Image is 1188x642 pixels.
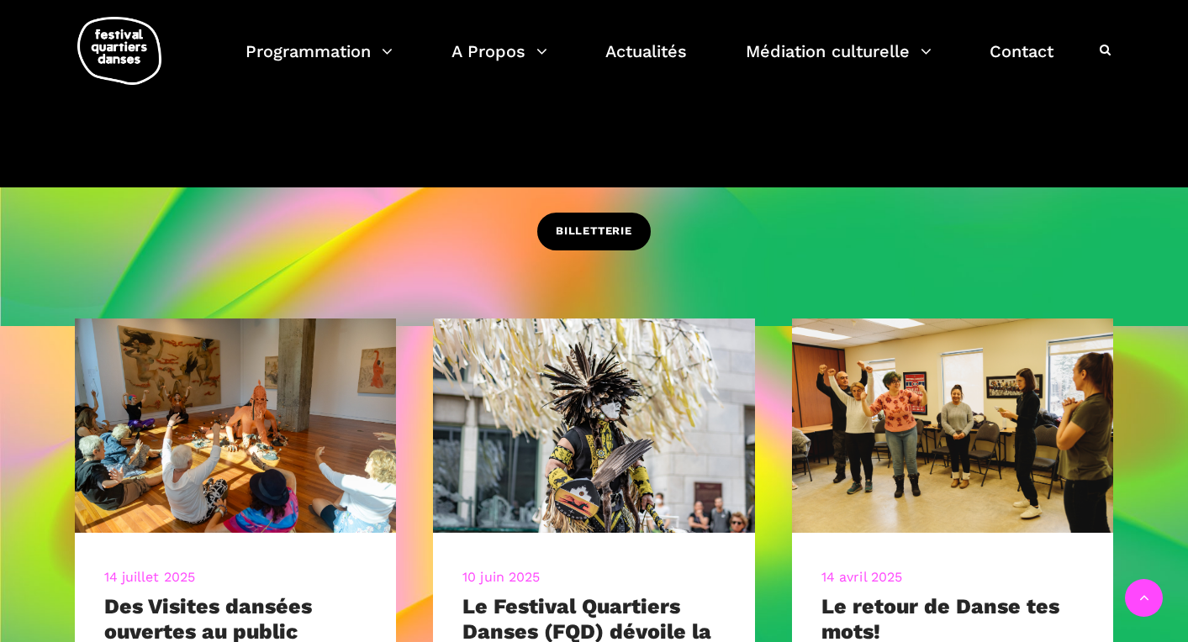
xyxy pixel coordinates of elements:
[433,318,755,533] img: R Barbara Diabo 11 crédit Romain Lorraine (30)
[462,569,540,585] a: 10 juin 2025
[821,569,902,585] a: 14 avril 2025
[75,318,397,533] img: 20240905-9595
[537,213,651,250] a: BILLETTERIE
[746,37,932,87] a: Médiation culturelle
[605,37,687,87] a: Actualités
[77,17,161,85] img: logo-fqd-med
[451,37,547,87] a: A Propos
[792,318,1114,533] img: CARI, 8 mars 2023-209
[990,37,1053,87] a: Contact
[556,223,632,240] span: BILLETTERIE
[246,37,393,87] a: Programmation
[104,569,196,585] a: 14 juillet 2025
